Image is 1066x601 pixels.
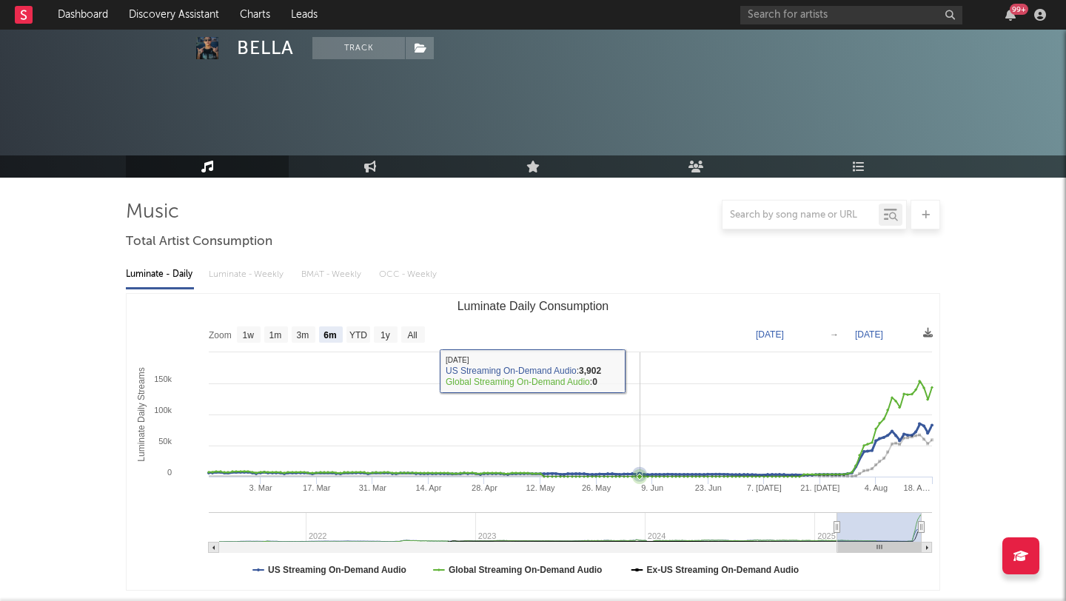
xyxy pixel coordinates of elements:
[381,330,390,340] text: 1y
[303,483,331,492] text: 17. Mar
[359,483,387,492] text: 31. Mar
[830,329,839,340] text: →
[312,37,405,59] button: Track
[136,367,147,461] text: Luminate Daily Streams
[756,329,784,340] text: [DATE]
[154,375,172,383] text: 150k
[407,330,417,340] text: All
[449,565,603,575] text: Global Streaming On-Demand Audio
[249,483,273,492] text: 3. Mar
[526,483,555,492] text: 12. May
[269,330,282,340] text: 1m
[747,483,782,492] text: 7. [DATE]
[855,329,883,340] text: [DATE]
[126,233,272,251] span: Total Artist Consumption
[297,330,309,340] text: 3m
[167,468,172,477] text: 0
[582,483,611,492] text: 26. May
[723,209,879,221] input: Search by song name or URL
[415,483,441,492] text: 14. Apr
[349,330,367,340] text: YTD
[154,406,172,414] text: 100k
[126,262,194,287] div: Luminate - Daily
[472,483,497,492] text: 28. Apr
[740,6,962,24] input: Search for artists
[1010,4,1028,15] div: 99 +
[904,483,931,492] text: 18. A…
[268,565,406,575] text: US Streaming On-Demand Audio
[641,483,663,492] text: 9. Jun
[800,483,839,492] text: 21. [DATE]
[457,300,609,312] text: Luminate Daily Consumption
[209,330,232,340] text: Zoom
[865,483,888,492] text: 4. Aug
[127,294,939,590] svg: Luminate Daily Consumption
[1005,9,1016,21] button: 99+
[647,565,799,575] text: Ex-US Streaming On-Demand Audio
[158,437,172,446] text: 50k
[695,483,722,492] text: 23. Jun
[324,330,336,340] text: 6m
[243,330,255,340] text: 1w
[237,37,294,59] div: BELLA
